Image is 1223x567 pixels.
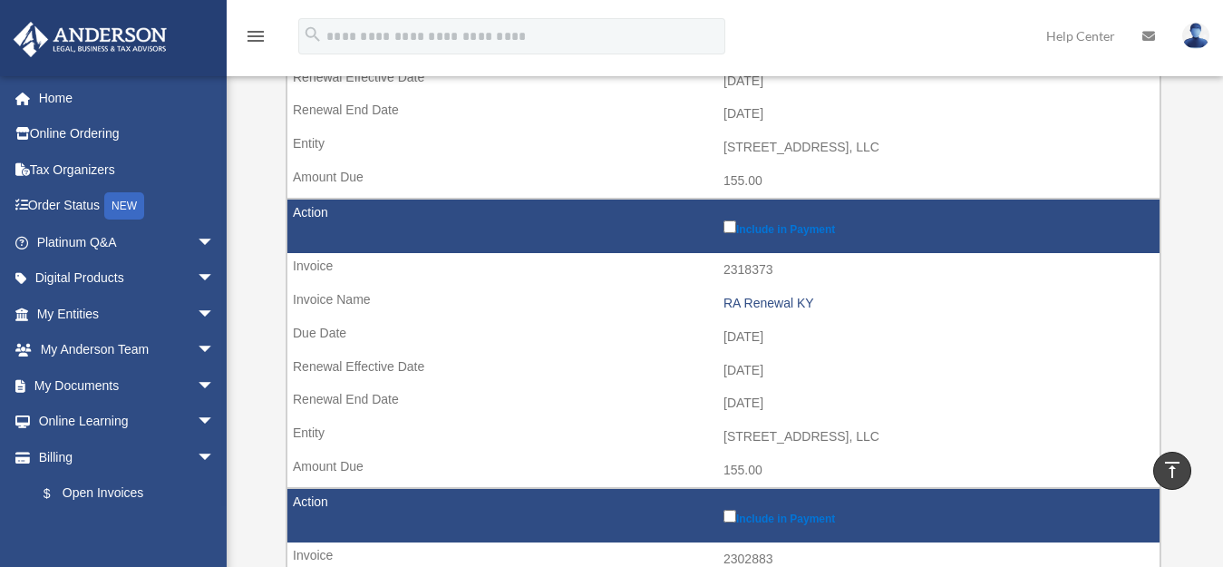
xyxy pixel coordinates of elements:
a: Online Learningarrow_drop_down [13,404,242,440]
a: menu [245,32,267,47]
td: 2318373 [287,253,1160,288]
a: Platinum Q&Aarrow_drop_down [13,224,242,260]
div: RA Renewal KY [723,296,1150,311]
div: NEW [104,192,144,220]
span: arrow_drop_down [197,260,233,298]
td: [DATE] [287,97,1160,132]
i: menu [245,25,267,47]
a: vertical_align_top [1153,452,1191,490]
span: arrow_drop_down [197,224,233,261]
a: My Anderson Teamarrow_drop_down [13,332,242,368]
td: [DATE] [287,64,1160,99]
span: arrow_drop_down [197,404,233,441]
label: Include in Payment [723,217,1150,236]
span: arrow_drop_down [197,439,233,476]
i: search [303,24,323,44]
td: [DATE] [287,386,1160,421]
td: [STREET_ADDRESS], LLC [287,131,1160,165]
a: $Open Invoices [25,475,224,513]
a: Billingarrow_drop_down [13,439,233,475]
td: [DATE] [287,320,1160,355]
td: 155.00 [287,454,1160,488]
td: [DATE] [287,354,1160,388]
img: User Pic [1182,23,1209,49]
a: Online Ordering [13,116,242,152]
a: Order StatusNEW [13,188,242,225]
span: arrow_drop_down [197,296,233,333]
span: arrow_drop_down [197,367,233,405]
a: My Entitiesarrow_drop_down [13,296,242,332]
input: Include in Payment [723,510,736,523]
a: My Documentsarrow_drop_down [13,367,242,404]
input: Include in Payment [723,220,736,233]
label: Include in Payment [723,506,1150,525]
td: 155.00 [287,164,1160,199]
span: arrow_drop_down [197,332,233,369]
a: Digital Productsarrow_drop_down [13,260,242,297]
a: Tax Organizers [13,152,242,188]
i: vertical_align_top [1161,459,1183,481]
td: [STREET_ADDRESS], LLC [287,420,1160,455]
span: $ [53,483,63,505]
a: Home [13,80,242,116]
img: Anderson Advisors Platinum Portal [8,22,172,57]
